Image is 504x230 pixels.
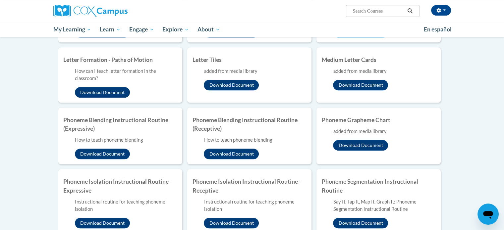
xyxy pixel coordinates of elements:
[75,149,130,159] button: Download Document
[333,68,436,75] div: added from media library
[321,177,436,195] h4: Phoneme Segmentation Instructional Routine
[162,25,189,33] span: Explore
[192,177,307,195] h4: Phoneme Isolation Instructional Routine - Receptive
[321,56,436,64] h4: Medium Letter Cards
[75,136,178,144] div: How to teach phoneme blending
[333,140,388,151] button: Download Document
[333,198,436,213] div: Say It, Tap It, Map It, Graph It: Phoneme Segmentation Instructional Routine
[420,23,456,36] a: En español
[75,87,130,98] button: Download Document
[192,56,307,64] h4: Letter Tiles
[75,68,178,82] div: How can I teach letter formation in the classroom?
[424,26,452,33] span: En español
[95,22,125,37] a: Learn
[75,218,130,228] button: Download Document
[204,80,259,90] button: Download Document
[204,136,307,144] div: How to teach phoneme blending
[192,116,307,133] h4: Phoneme Blending Instructional Routine (Receptive)
[129,25,154,33] span: Engage
[333,218,388,228] button: Download Document
[333,80,388,90] button: Download Document
[63,116,178,133] h4: Phoneme Blending Instructional Routine (Expressive)
[100,25,121,33] span: Learn
[53,25,91,33] span: My Learning
[53,5,179,17] a: Cox Campus
[204,218,259,228] button: Download Document
[125,22,158,37] a: Engage
[197,25,220,33] span: About
[158,22,193,37] a: Explore
[405,7,415,15] button: Search
[352,7,405,15] input: Search Courses
[49,22,96,37] a: My Learning
[431,5,451,16] button: Account Settings
[75,198,178,213] div: Instructional routine for teaching phoneme isolation
[193,22,224,37] a: About
[477,204,499,225] iframe: Button to launch messaging window
[204,68,307,75] div: added from media library
[43,22,461,37] div: Main menu
[63,56,178,64] h4: Letter Formation - Paths of Motion
[63,177,178,195] h4: Phoneme Isolation Instructional Routine - Expressive
[204,198,307,213] div: Instructional routine for teaching phoneme isolation
[333,128,436,135] div: added from media library
[53,5,128,17] img: Cox Campus
[204,149,259,159] button: Download Document
[321,116,436,124] h4: Phoneme Grapheme Chart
